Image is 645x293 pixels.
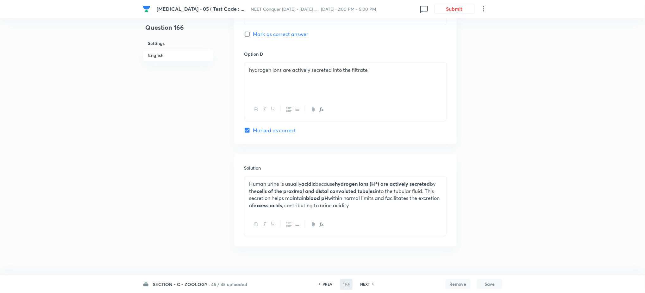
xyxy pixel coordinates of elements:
strong: acidic [301,180,315,187]
strong: excess acids [254,202,282,209]
img: Company Logo [143,5,150,13]
span: [MEDICAL_DATA] - 05 ( Test Code : ... [157,5,245,12]
h6: PREV [322,281,332,287]
span: NEET Conquer [DATE] - [DATE] ... | [DATE] · 2:00 PM - 5:00 PM [251,6,376,12]
strong: blood pH [306,195,328,201]
p: Human urine is usually because by the into the tubular fluid. This secretion helps maintain withi... [249,180,441,209]
h6: SECTION - C - ZOOLOGY · [153,281,210,288]
h6: 45 / 45 uploaded [211,281,247,288]
h4: Question 166 [143,23,214,37]
h6: English [143,49,214,61]
span: Marked as correct [253,127,296,134]
a: Company Logo [143,5,152,13]
p: hydrogen ions are actively secreted into the filtrate [249,66,441,74]
h6: NEXT [360,281,370,287]
button: Remove [445,279,471,289]
h6: Settings [143,37,214,49]
button: Submit [434,4,475,14]
span: Mark as correct answer [253,30,308,38]
h6: Option D [244,51,447,57]
strong: cells of the proximal and distal convoluted tubules [257,188,375,194]
h6: Solution [244,165,447,171]
strong: hydrogen ions (H⁺) are actively secreted [335,180,430,187]
button: Save [477,279,502,289]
